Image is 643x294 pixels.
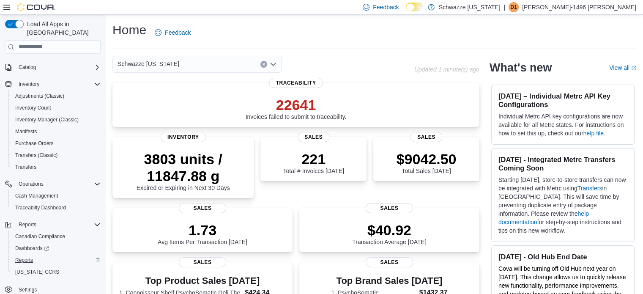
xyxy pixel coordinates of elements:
[119,276,286,286] h3: Top Product Sales [DATE]
[15,192,58,199] span: Cash Management
[12,267,63,277] a: [US_STATE] CCRS
[8,90,104,102] button: Adjustments (Classic)
[151,24,194,41] a: Feedback
[15,257,33,264] span: Reports
[15,116,79,123] span: Inventory Manager (Classic)
[631,66,636,71] svg: External link
[19,181,44,187] span: Operations
[583,130,604,137] a: help file
[2,61,104,73] button: Catalog
[15,164,36,170] span: Transfers
[12,203,101,213] span: Traceabilty Dashboard
[15,104,51,111] span: Inventory Count
[366,203,413,213] span: Sales
[510,2,517,12] span: D1
[498,176,627,235] p: Starting [DATE], store-to-store transfers can now be integrated with Metrc using in [GEOGRAPHIC_D...
[414,66,479,73] p: Updated 1 minute(s) ago
[15,79,101,89] span: Inventory
[112,22,146,38] h1: Home
[17,3,55,11] img: Cova
[12,115,82,125] a: Inventory Manager (Classic)
[577,185,602,192] a: Transfers
[15,233,65,240] span: Canadian Compliance
[498,210,589,225] a: help documentation
[498,112,627,137] p: Individual Metrc API key configurations are now available for all Metrc states. For instructions ...
[8,114,104,126] button: Inventory Manager (Classic)
[19,221,36,228] span: Reports
[12,103,55,113] a: Inventory Count
[609,64,636,71] a: View allExternal link
[15,152,57,159] span: Transfers (Classic)
[8,242,104,254] a: Dashboards
[12,162,101,172] span: Transfers
[12,115,101,125] span: Inventory Manager (Classic)
[12,126,40,137] a: Manifests
[119,151,247,184] p: 3803 units / 11847.88 g
[24,20,101,37] span: Load All Apps in [GEOGRAPHIC_DATA]
[12,150,101,160] span: Transfers (Classic)
[15,93,64,99] span: Adjustments (Classic)
[12,203,69,213] a: Traceabilty Dashboard
[8,266,104,278] button: [US_STATE] CCRS
[246,96,347,120] div: Invoices failed to submit to traceability.
[12,231,101,242] span: Canadian Compliance
[509,2,519,12] div: Danny-1496 Moreno
[12,138,101,148] span: Purchase Orders
[439,2,501,12] p: Schwazze [US_STATE]
[15,179,101,189] span: Operations
[15,62,39,72] button: Catalog
[8,202,104,214] button: Traceabilty Dashboard
[498,155,627,172] h3: [DATE] - Integrated Metrc Transfers Coming Soon
[2,178,104,190] button: Operations
[12,103,101,113] span: Inventory Count
[2,219,104,231] button: Reports
[12,267,101,277] span: Washington CCRS
[8,161,104,173] button: Transfers
[158,222,247,245] div: Avg Items Per Transaction [DATE]
[12,91,68,101] a: Adjustments (Classic)
[15,62,101,72] span: Catalog
[283,151,344,168] p: 221
[522,2,636,12] p: [PERSON_NAME]-1496 [PERSON_NAME]
[270,61,276,68] button: Open list of options
[12,255,36,265] a: Reports
[15,204,66,211] span: Traceabilty Dashboard
[269,78,323,88] span: Traceability
[498,92,627,109] h3: [DATE] – Individual Metrc API Key Configurations
[12,126,101,137] span: Manifests
[12,243,101,253] span: Dashboards
[366,257,413,267] span: Sales
[8,231,104,242] button: Canadian Compliance
[2,78,104,90] button: Inventory
[15,220,40,230] button: Reports
[165,28,191,37] span: Feedback
[19,64,36,71] span: Catalog
[15,140,54,147] span: Purchase Orders
[498,253,627,261] h3: [DATE] - Old Hub End Date
[118,59,179,69] span: Schwazze [US_STATE]
[19,286,37,293] span: Settings
[12,255,101,265] span: Reports
[12,243,52,253] a: Dashboards
[8,254,104,266] button: Reports
[12,191,101,201] span: Cash Management
[410,132,442,142] span: Sales
[179,203,226,213] span: Sales
[283,151,344,174] div: Total # Invoices [DATE]
[19,81,39,88] span: Inventory
[8,149,104,161] button: Transfers (Classic)
[12,231,68,242] a: Canadian Compliance
[12,162,40,172] a: Transfers
[179,257,226,267] span: Sales
[331,276,447,286] h3: Top Brand Sales [DATE]
[397,151,457,168] p: $9042.50
[352,222,427,245] div: Transaction Average [DATE]
[15,220,101,230] span: Reports
[8,102,104,114] button: Inventory Count
[119,151,247,191] div: Expired or Expiring in Next 30 Days
[352,222,427,239] p: $40.92
[298,132,329,142] span: Sales
[490,61,552,74] h2: What's new
[15,79,43,89] button: Inventory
